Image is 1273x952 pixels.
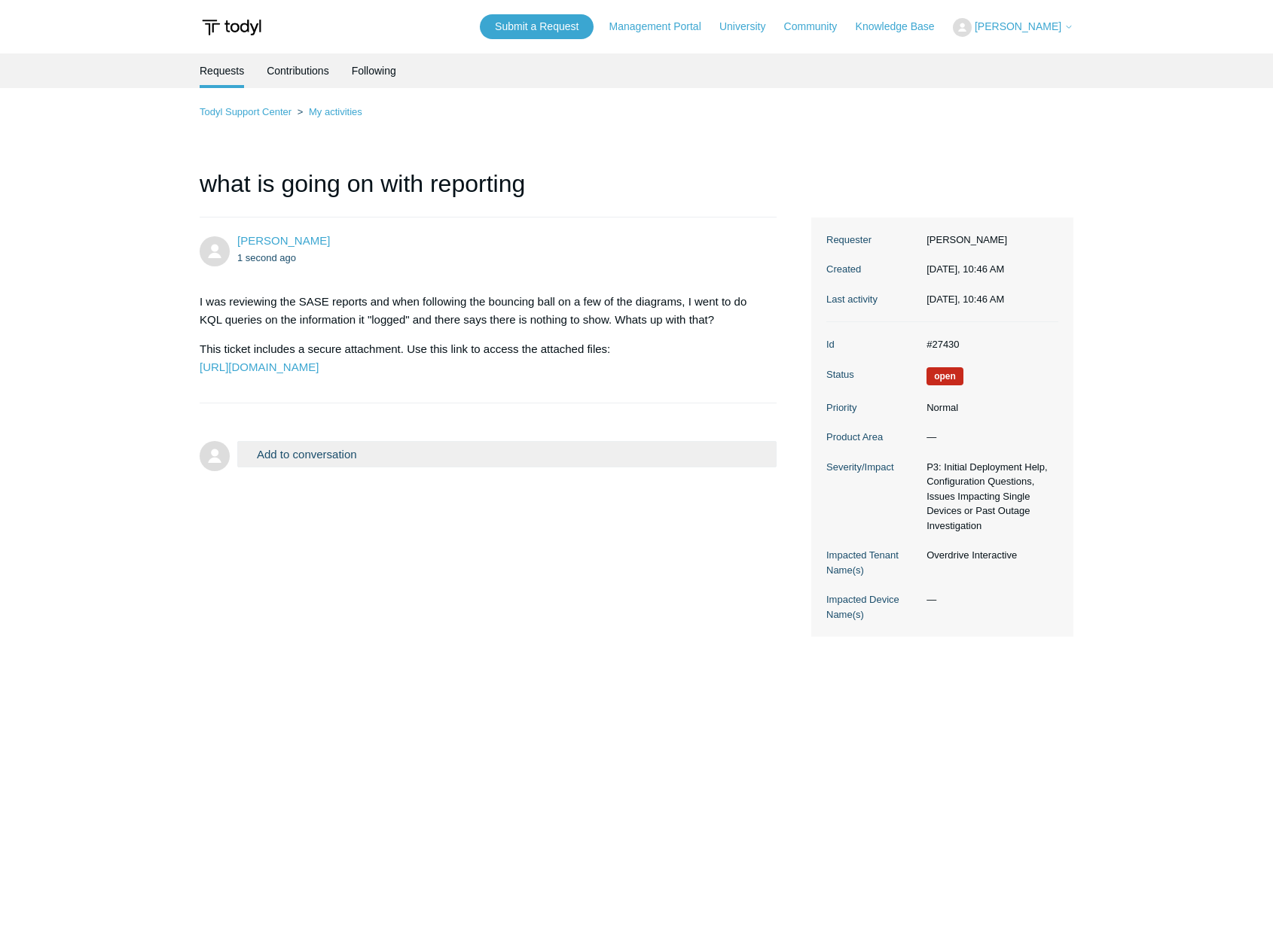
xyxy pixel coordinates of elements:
dt: Id [826,337,919,352]
dd: — [919,430,1058,445]
dd: #27430 [919,337,1058,352]
dt: Last activity [826,292,919,307]
dt: Status [826,367,919,382]
li: Requests [200,53,244,88]
button: Add to conversation [237,441,777,467]
span: Andrew Stevens [237,234,330,247]
time: 08/14/2025, 10:46 [927,263,1004,275]
time: 08/14/2025, 10:46 [237,252,296,263]
img: Todyl Support Center Help Center home page [200,14,264,41]
a: Following [352,53,396,88]
a: University [719,19,780,35]
dd: [PERSON_NAME] [919,233,1058,248]
dd: — [919,592,1058,607]
a: Knowledge Base [856,19,950,35]
li: My activities [295,106,362,117]
dd: P3: Initial Deployment Help, Configuration Questions, Issues Impacting Single Devices or Past Out... [919,460,1058,534]
a: My activities [309,106,362,117]
a: Community [784,19,853,35]
a: Contributions [267,53,329,88]
p: This ticket includes a secure attachment. Use this link to access the attached files: [200,340,762,376]
dt: Priority [826,400,919,415]
dt: Created [826,262,919,277]
span: [PERSON_NAME] [975,20,1061,32]
a: [PERSON_NAME] [237,234,330,247]
a: Submit a Request [480,14,594,39]
span: We are working on a response for you [927,367,963,385]
dt: Requester [826,233,919,248]
a: [URL][DOMAIN_NAME] [200,360,319,373]
dd: Normal [919,400,1058,415]
li: Todyl Support Center [200,106,295,117]
dd: Overdrive Interactive [919,548,1058,563]
h1: what is going on with reporting [200,166,777,217]
dt: Impacted Tenant Name(s) [826,548,919,577]
p: I was reviewing the SASE reports and when following the bouncing ball on a few of the diagrams, I... [200,293,762,329]
time: 08/14/2025, 10:46 [927,294,1004,305]
a: Todyl Support Center [200,106,292,117]
dt: Impacted Device Name(s) [826,592,919,622]
button: [PERSON_NAME] [953,18,1073,37]
dt: Severity/Impact [826,460,919,475]
dt: Product Area [826,430,919,445]
a: Management Portal [609,19,716,35]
